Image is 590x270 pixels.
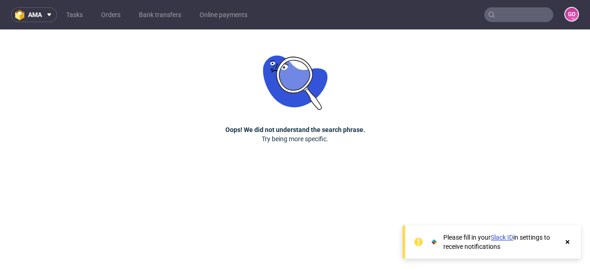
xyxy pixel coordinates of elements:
[225,125,365,134] h3: Oops! We did not understand the search phrase.
[443,233,559,251] div: Please fill in your in settings to receive notifications
[430,237,439,247] img: Slack
[491,234,513,241] a: Slack ID
[61,7,88,22] a: Tasks
[15,10,28,20] img: logo
[194,7,253,22] a: Online payments
[565,8,578,21] figcaption: GO
[28,11,42,18] span: ama
[96,7,126,22] a: Orders
[133,7,187,22] a: Bank transfers
[11,7,57,22] button: ama
[262,134,328,144] p: Try being more specific.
